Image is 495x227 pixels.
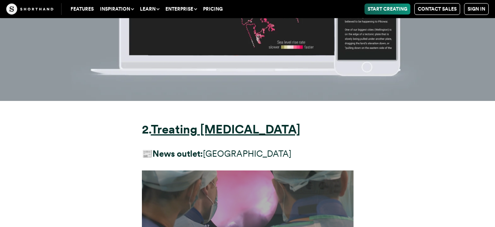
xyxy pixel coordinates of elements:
[67,4,97,15] a: Features
[152,148,203,159] strong: News outlet:
[142,146,354,161] p: 📰 [GEOGRAPHIC_DATA]
[414,3,460,15] a: Contact Sales
[151,122,300,137] a: Treating [MEDICAL_DATA]
[97,4,137,15] button: Inspiration
[162,4,200,15] button: Enterprise
[464,3,489,15] a: Sign in
[200,4,226,15] a: Pricing
[6,4,53,15] img: The Craft
[142,122,151,137] strong: 2.
[364,4,410,15] a: Start Creating
[137,4,162,15] button: Learn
